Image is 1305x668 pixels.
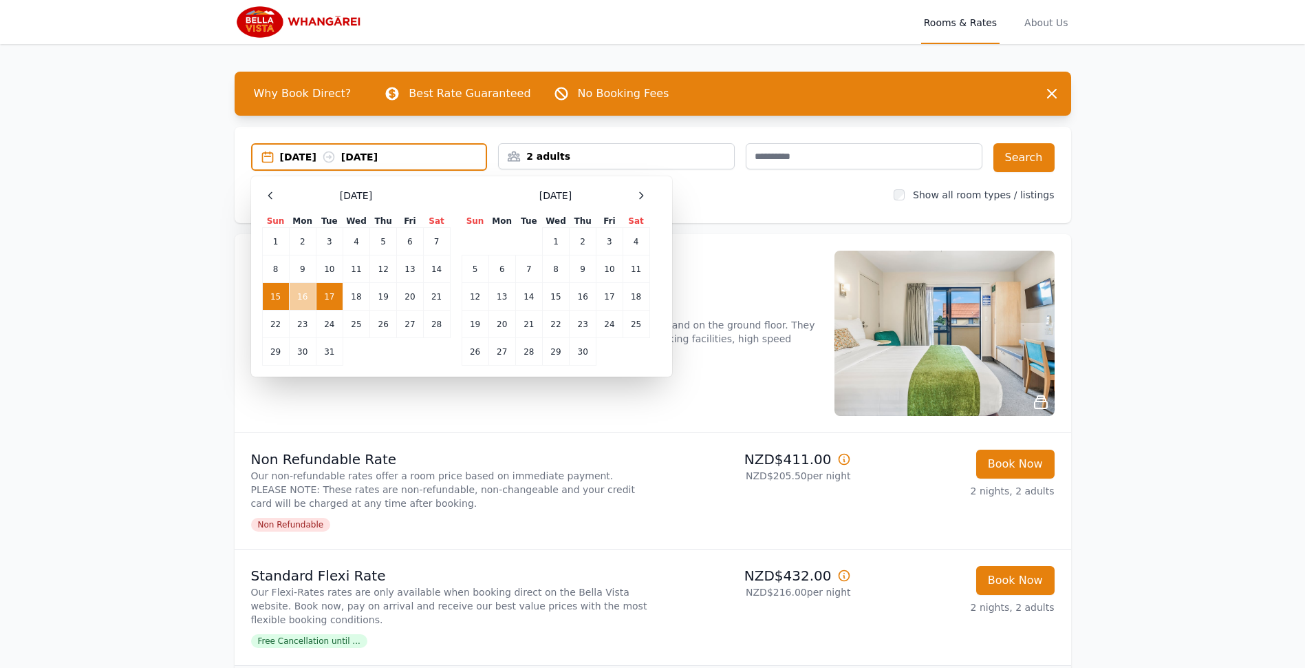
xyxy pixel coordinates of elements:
[251,585,647,627] p: Our Flexi-Rates rates are only available when booking direct on the Bella Vista website. Book now...
[235,6,367,39] img: Bella Vista Whangarei
[343,228,369,255] td: 4
[316,283,343,311] td: 17
[251,450,647,469] p: Non Refundable Rate
[862,484,1055,498] p: 2 nights, 2 adults
[343,215,369,228] th: Wed
[658,469,851,483] p: NZD$205.50 per night
[289,283,316,311] td: 16
[280,150,486,164] div: [DATE] [DATE]
[262,255,289,283] td: 8
[409,85,530,102] p: Best Rate Guaranteed
[623,283,649,311] td: 18
[542,228,569,255] td: 1
[623,228,649,255] td: 4
[316,215,343,228] th: Tue
[488,311,515,338] td: 20
[343,255,369,283] td: 11
[658,585,851,599] p: NZD$216.00 per night
[343,283,369,311] td: 18
[423,311,450,338] td: 28
[976,450,1055,479] button: Book Now
[596,255,623,283] td: 10
[542,338,569,366] td: 29
[623,215,649,228] th: Sat
[462,215,488,228] th: Sun
[397,228,423,255] td: 6
[913,189,1054,200] label: Show all room types / listings
[251,518,331,532] span: Non Refundable
[488,215,515,228] th: Mon
[596,283,623,311] td: 17
[570,228,596,255] td: 2
[262,311,289,338] td: 22
[570,283,596,311] td: 16
[343,311,369,338] td: 25
[262,283,289,311] td: 15
[462,311,488,338] td: 19
[570,311,596,338] td: 23
[596,311,623,338] td: 24
[515,215,542,228] th: Tue
[316,338,343,366] td: 31
[462,283,488,311] td: 12
[993,143,1055,172] button: Search
[862,601,1055,614] p: 2 nights, 2 adults
[539,189,572,202] span: [DATE]
[623,255,649,283] td: 11
[316,255,343,283] td: 10
[423,215,450,228] th: Sat
[515,311,542,338] td: 21
[289,228,316,255] td: 2
[570,215,596,228] th: Thu
[316,311,343,338] td: 24
[397,255,423,283] td: 13
[578,85,669,102] p: No Booking Fees
[251,469,647,510] p: Our non-refundable rates offer a room price based on immediate payment. PLEASE NOTE: These rates ...
[262,215,289,228] th: Sun
[462,255,488,283] td: 5
[515,283,542,311] td: 14
[289,215,316,228] th: Mon
[976,566,1055,595] button: Book Now
[499,149,734,163] div: 2 adults
[623,311,649,338] td: 25
[289,338,316,366] td: 30
[289,255,316,283] td: 9
[370,228,397,255] td: 5
[370,283,397,311] td: 19
[262,338,289,366] td: 29
[596,215,623,228] th: Fri
[542,215,569,228] th: Wed
[370,255,397,283] td: 12
[423,255,450,283] td: 14
[243,80,363,107] span: Why Book Direct?
[397,311,423,338] td: 27
[570,338,596,366] td: 30
[462,338,488,366] td: 26
[370,311,397,338] td: 26
[542,283,569,311] td: 15
[488,283,515,311] td: 13
[316,228,343,255] td: 3
[570,255,596,283] td: 9
[515,338,542,366] td: 28
[370,215,397,228] th: Thu
[515,255,542,283] td: 7
[488,255,515,283] td: 6
[658,566,851,585] p: NZD$432.00
[397,283,423,311] td: 20
[340,189,372,202] span: [DATE]
[423,283,450,311] td: 21
[423,228,450,255] td: 7
[542,311,569,338] td: 22
[251,634,367,648] span: Free Cancellation until ...
[397,215,423,228] th: Fri
[251,566,647,585] p: Standard Flexi Rate
[658,450,851,469] p: NZD$411.00
[488,338,515,366] td: 27
[596,228,623,255] td: 3
[542,255,569,283] td: 8
[262,228,289,255] td: 1
[289,311,316,338] td: 23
